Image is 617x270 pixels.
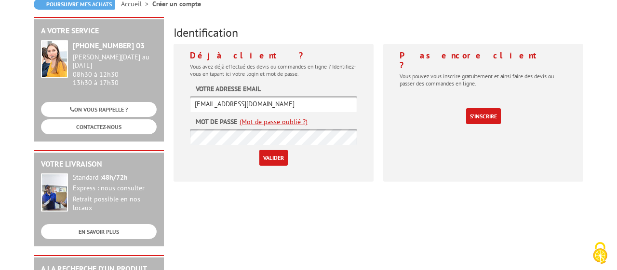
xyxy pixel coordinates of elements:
div: 08h30 à 12h30 13h30 à 17h30 [73,53,157,86]
img: widget-service.jpg [41,40,68,78]
strong: [PHONE_NUMBER] 03 [73,41,145,50]
a: EN SAVOIR PLUS [41,224,157,239]
a: ON VOUS RAPPELLE ? [41,102,157,117]
h4: Déjà client ? [190,51,357,60]
div: Retrait possible en nos locaux [73,195,157,213]
label: Mot de passe [196,117,237,127]
div: Standard : [73,173,157,182]
h2: A votre service [41,27,157,35]
a: CONTACTEZ-NOUS [41,119,157,134]
button: Cookies (fenêtre modale) [583,237,617,270]
a: (Mot de passe oublié ?) [240,117,308,127]
div: [PERSON_NAME][DATE] au [DATE] [73,53,157,70]
img: Cookies (fenêtre modale) [588,241,612,265]
img: widget-livraison.jpg [41,173,68,212]
input: Valider [259,150,288,166]
label: Votre adresse email [196,84,261,94]
h2: Votre livraison [41,160,157,169]
h4: Pas encore client ? [400,51,567,70]
p: Vous avez déjà effectué des devis ou commandes en ligne ? Identifiez-vous en tapant ici votre log... [190,63,357,77]
strong: 48h/72h [102,173,128,182]
div: Express : nous consulter [73,184,157,193]
a: S'inscrire [466,108,501,124]
p: Vous pouvez vous inscrire gratuitement et ainsi faire des devis ou passer des commandes en ligne. [400,72,567,87]
h3: Identification [174,27,583,39]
